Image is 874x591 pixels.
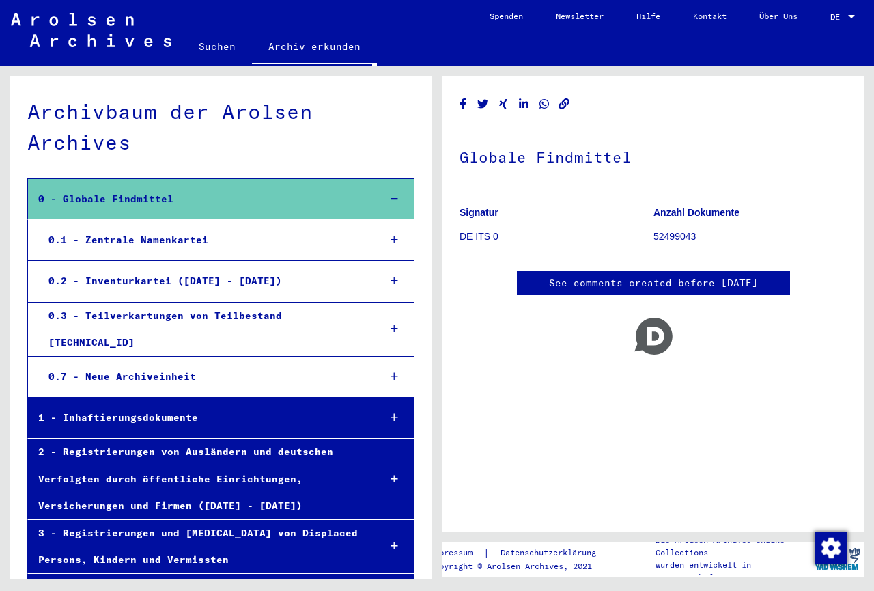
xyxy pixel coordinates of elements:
a: Suchen [182,30,252,63]
p: DE ITS 0 [460,230,653,244]
button: Share on Twitter [476,96,490,113]
button: Copy link [557,96,572,113]
button: Share on LinkedIn [517,96,531,113]
div: 0.3 - Teilverkartungen von Teilbestand [TECHNICAL_ID] [38,303,368,356]
p: wurden entwickelt in Partnerschaft mit [655,559,811,583]
div: Archivbaum der Arolsen Archives [27,96,414,158]
div: 1 - Inhaftierungsdokumente [28,404,368,431]
div: 0.1 - Zentrale Namenkartei [38,227,368,253]
p: 52499043 [653,230,847,244]
a: Datenschutzerklärung [490,546,612,560]
div: Zustimmung ändern [814,531,847,564]
img: Zustimmung ändern [815,532,847,564]
div: 0.2 - Inventurkartei ([DATE] - [DATE]) [38,268,368,294]
span: DE [830,12,845,22]
b: Signatur [460,207,498,218]
a: See comments created before [DATE] [549,276,758,290]
p: Die Arolsen Archives Online-Collections [655,534,811,559]
a: Archiv erkunden [252,30,377,66]
a: Impressum [429,546,483,560]
div: 0 - Globale Findmittel [28,186,368,212]
div: 2 - Registrierungen von Ausländern und deutschen Verfolgten durch öffentliche Einrichtungen, Vers... [28,439,368,519]
p: Copyright © Arolsen Archives, 2021 [429,560,612,573]
h1: Globale Findmittel [460,126,847,186]
div: 0.7 - Neue Archiveinheit [38,363,368,390]
button: Share on Facebook [456,96,470,113]
b: Anzahl Dokumente [653,207,739,218]
button: Share on WhatsApp [537,96,552,113]
img: yv_logo.png [812,542,863,576]
div: 3 - Registrierungen und [MEDICAL_DATA] von Displaced Persons, Kindern und Vermissten [28,520,368,573]
div: | [429,546,612,560]
button: Share on Xing [496,96,511,113]
img: Arolsen_neg.svg [11,13,171,47]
